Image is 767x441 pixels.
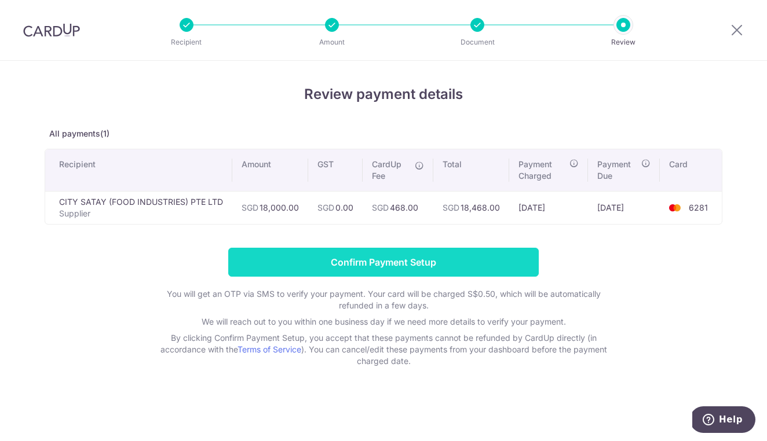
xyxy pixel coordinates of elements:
p: By clicking Confirm Payment Setup, you accept that these payments cannot be refunded by CardUp di... [152,332,615,367]
td: 18,468.00 [433,191,509,224]
img: <span class="translation_missing" title="translation missing: en.account_steps.new_confirm_form.b... [663,201,686,215]
p: You will get an OTP via SMS to verify your payment. Your card will be charged S$0.50, which will ... [152,288,615,311]
th: Recipient [45,149,232,191]
span: SGD [242,203,258,212]
th: GST [308,149,363,191]
p: All payments(1) [45,128,722,139]
span: Payment Due [597,159,638,182]
h4: Review payment details [45,84,722,105]
td: [DATE] [588,191,660,224]
td: CITY SATAY (FOOD INDUSTRIES) PTE LTD [45,191,232,224]
p: Supplier [59,208,223,219]
th: Total [433,149,509,191]
td: 468.00 [363,191,433,224]
td: 18,000.00 [232,191,308,224]
input: Confirm Payment Setup [228,248,539,277]
span: CardUp Fee [372,159,409,182]
a: Terms of Service [238,344,301,354]
span: 6281 [689,203,708,212]
img: CardUp [23,23,80,37]
p: Document [434,36,520,48]
span: Payment Charged [518,159,566,182]
p: Amount [289,36,375,48]
p: Recipient [144,36,229,48]
th: Amount [232,149,308,191]
p: We will reach out to you within one business day if we need more details to verify your payment. [152,316,615,328]
span: SGD [443,203,459,212]
p: Review [580,36,666,48]
span: SGD [317,203,334,212]
span: SGD [372,203,389,212]
iframe: Opens a widget where you can find more information [692,406,755,435]
th: Card [660,149,722,191]
td: [DATE] [509,191,588,224]
td: 0.00 [308,191,363,224]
